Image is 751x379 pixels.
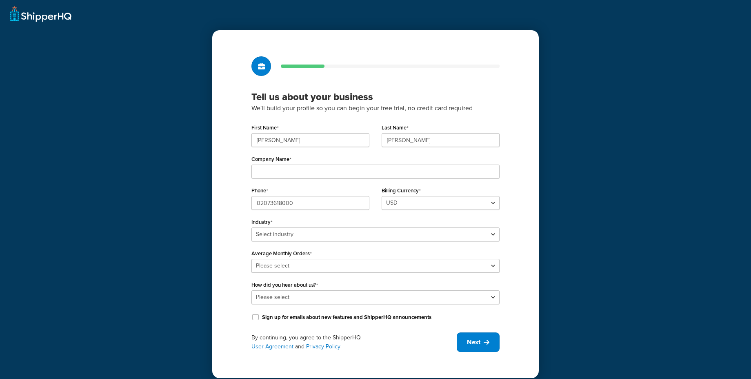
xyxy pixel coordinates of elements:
label: Company Name [251,156,291,163]
label: Phone [251,187,268,194]
div: By continuing, you agree to the ShipperHQ and [251,333,457,351]
label: Industry [251,219,273,225]
label: How did you hear about us? [251,282,318,288]
label: Average Monthly Orders [251,250,312,257]
label: Last Name [382,125,409,131]
h3: Tell us about your business [251,91,500,103]
label: Sign up for emails about new features and ShipperHQ announcements [262,314,431,321]
a: User Agreement [251,342,293,351]
label: First Name [251,125,279,131]
button: Next [457,332,500,352]
span: Next [467,338,480,347]
p: We'll build your profile so you can begin your free trial, no credit card required [251,103,500,114]
label: Billing Currency [382,187,421,194]
a: Privacy Policy [306,342,340,351]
